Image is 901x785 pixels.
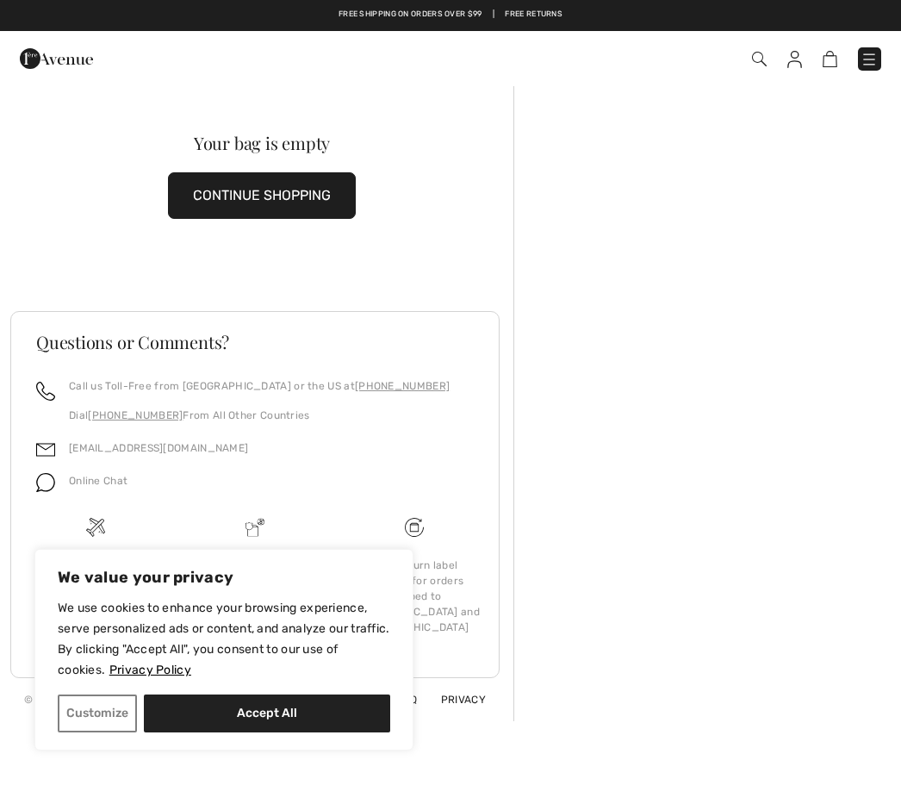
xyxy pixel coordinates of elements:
[58,567,390,588] p: We value your privacy
[69,378,450,394] p: Call us Toll-Free from [GEOGRAPHIC_DATA] or the US at
[69,408,450,423] p: Dial From All Other Countries
[69,475,127,487] span: Online Chat
[245,518,264,537] img: Delivery is a breeze since we pay the duties!
[20,49,93,65] a: 1ère Avenue
[34,549,413,751] div: We value your privacy
[86,518,105,537] img: Free shipping on orders over $99
[505,9,562,21] a: Free Returns
[168,172,356,219] button: CONTINUE SHOPPING
[36,473,55,492] img: chat
[420,694,486,706] a: Privacy
[88,409,183,421] a: [PHONE_NUMBER]
[58,598,390,681] p: We use cookies to enhance your browsing experience, serve personalized ads or content, and analyz...
[349,558,481,635] div: Free return label included for orders shipped to [GEOGRAPHIC_DATA] and [GEOGRAPHIC_DATA]
[752,52,767,66] img: Search
[36,440,55,459] img: email
[405,518,424,537] img: Free shipping on orders over $99
[20,41,93,76] img: 1ère Avenue
[36,382,55,401] img: call
[109,662,192,678] a: Privacy Policy
[24,692,247,707] div: © [GEOGRAPHIC_DATA] All Rights Reserved
[355,380,450,392] a: [PHONE_NUMBER]
[861,51,878,68] img: Menu
[29,558,161,589] div: Free shipping on orders over $99
[58,695,137,732] button: Customize
[339,9,482,21] a: Free shipping on orders over $99
[36,333,474,351] h3: Questions or Comments?
[35,134,488,152] div: Your bag is empty
[144,695,390,732] button: Accept All
[493,9,494,21] span: |
[823,51,837,67] img: Shopping Bag
[69,442,248,454] a: [EMAIL_ADDRESS][DOMAIN_NAME]
[787,51,802,68] img: My Info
